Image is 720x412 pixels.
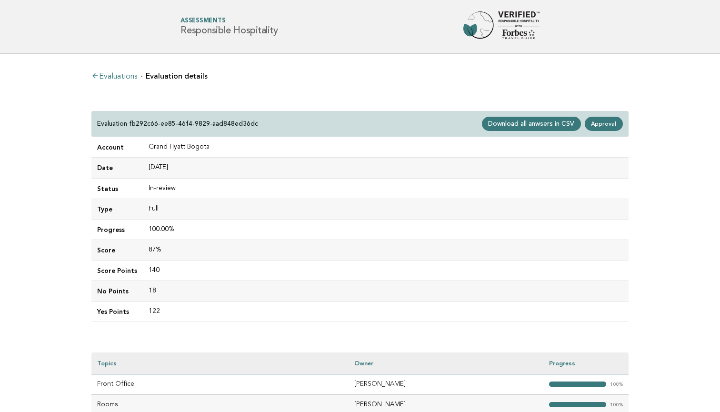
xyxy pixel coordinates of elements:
a: Evaluations [91,73,137,80]
strong: "> [549,402,606,407]
td: Progress [91,219,143,240]
em: 100% [610,402,623,408]
td: 122 [143,301,629,322]
p: Evaluation fb292c66-ee85-46f4-9829-aad848ed36dc [97,120,258,128]
td: Yes Points [91,301,143,322]
th: Owner [349,352,543,374]
th: Topics [91,352,349,374]
td: [DATE] [143,158,629,178]
td: Type [91,199,143,219]
td: Score [91,240,143,260]
td: [PERSON_NAME] [349,374,543,394]
td: 140 [143,260,629,281]
td: 18 [143,281,629,301]
td: Front Office [91,374,349,394]
a: Download all anwsers in CSV [482,117,581,131]
td: 87% [143,240,629,260]
td: In-review [143,178,629,199]
td: Grand Hyatt Bogota [143,137,629,158]
td: Account [91,137,143,158]
td: Date [91,158,143,178]
li: Evaluation details [141,72,208,80]
em: 100% [610,382,623,387]
th: Progress [543,352,629,374]
td: No Points [91,281,143,301]
td: Full [143,199,629,219]
td: Status [91,178,143,199]
td: Score Points [91,260,143,281]
h1: Responsible Hospitality [180,18,278,36]
strong: "> [549,382,606,387]
img: Forbes Travel Guide [463,11,540,42]
td: 100.00% [143,219,629,240]
span: Assessments [180,18,278,24]
a: Approval [585,117,623,131]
